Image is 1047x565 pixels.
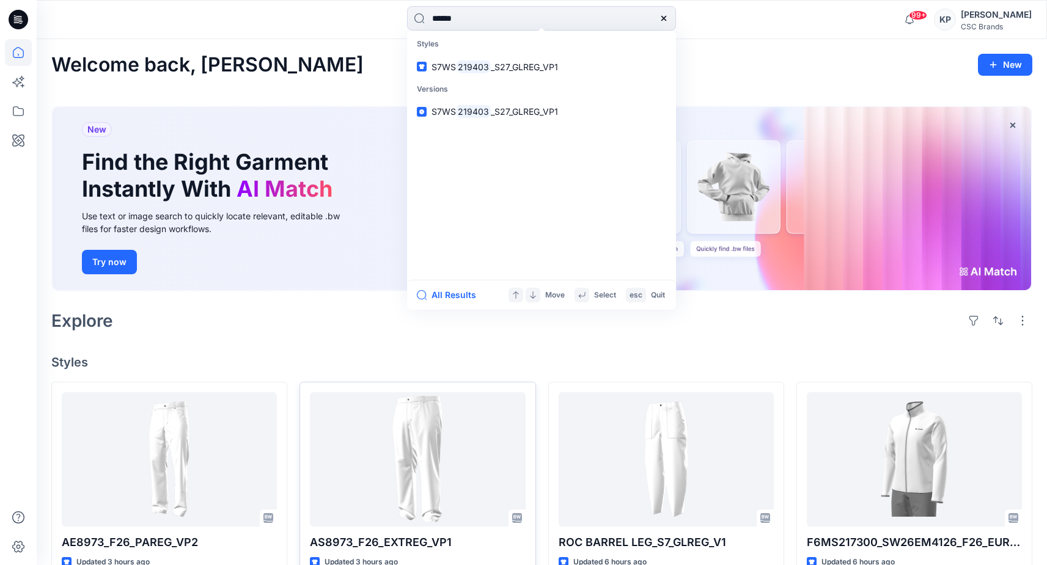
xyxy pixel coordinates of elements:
h4: Styles [51,355,1032,370]
a: S7WS219403_S27_GLREG_VP1 [410,100,674,123]
button: New [978,54,1032,76]
span: _S27_GLREG_VP1 [491,62,558,72]
span: S7WS [432,106,456,117]
mark: 219403 [456,104,491,118]
span: New [87,122,106,137]
a: ROC BARREL LEG_S7_GLREG_V1 [559,392,774,527]
mark: 219403 [456,60,491,74]
p: Select [594,289,616,302]
p: Move [545,289,565,302]
p: F6MS217300_SW26EM4126_F26_EUREG_VFA [807,534,1022,551]
span: 99+ [909,10,927,20]
p: ROC BARREL LEG_S7_GLREG_V1 [559,534,774,551]
p: Versions [410,78,674,101]
span: S7WS [432,62,456,72]
p: AE8973_F26_PAREG_VP2 [62,534,277,551]
span: _S27_GLREG_VP1 [491,106,558,117]
p: Quit [651,289,665,302]
h2: Explore [51,311,113,330]
span: AI Match [237,175,332,202]
div: Use text or image search to quickly locate relevant, editable .bw files for faster design workflows. [82,210,357,235]
div: CSC Brands [961,22,1032,31]
a: F6MS217300_SW26EM4126_F26_EUREG_VFA [807,392,1022,527]
a: AS8973_F26_EXTREG_VP1 [310,392,525,527]
p: AS8973_F26_EXTREG_VP1 [310,534,525,551]
a: AE8973_F26_PAREG_VP2 [62,392,277,527]
h2: Welcome back, [PERSON_NAME] [51,54,364,76]
a: S7WS219403_S27_GLREG_VP1 [410,56,674,78]
h1: Find the Right Garment Instantly With [82,149,339,202]
div: [PERSON_NAME] [961,7,1032,22]
p: esc [630,289,642,302]
p: Styles [410,33,674,56]
button: Try now [82,250,137,274]
div: KP [934,9,956,31]
button: All Results [417,288,484,302]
